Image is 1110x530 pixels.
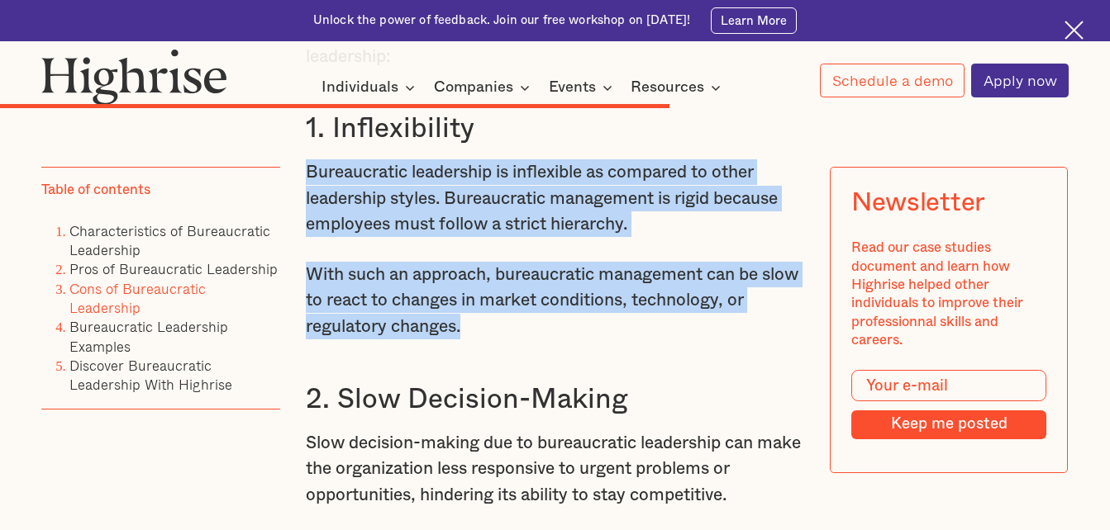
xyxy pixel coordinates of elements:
[820,64,964,97] a: Schedule a demo
[306,383,804,418] h3: 2. Slow Decision-Making
[306,430,804,508] p: Slow decision-making due to bureaucratic leadership can make the organization less responsive to ...
[41,181,150,199] div: Table of contents
[41,49,227,105] img: Highrise logo
[69,220,270,260] a: Characteristics of Bureaucratic Leadership
[549,78,617,97] div: Events
[69,355,232,395] a: Discover Bureaucratic Leadership With Highrise
[306,159,804,237] p: Bureaucratic leadership is inflexible as compared to other leadership styles. Bureaucratic manage...
[69,316,228,356] a: Bureaucratic Leadership Examples
[971,64,1068,97] a: Apply now
[631,78,704,97] div: Resources
[434,78,513,97] div: Companies
[434,78,535,97] div: Companies
[631,78,726,97] div: Resources
[851,188,985,219] div: Newsletter
[69,258,278,279] a: Pros of Bureaucratic Leadership
[1065,21,1084,40] img: Cross icon
[851,410,1046,439] input: Keep me posted
[851,370,1046,438] form: Modal Form
[306,112,804,147] h3: 1. Inflexibility
[549,78,596,97] div: Events
[322,78,398,97] div: Individuals
[711,7,797,34] a: Learn More
[313,12,690,29] div: Unlock the power of feedback. Join our free workshop on [DATE]!
[69,278,206,318] a: Cons of Bureaucratic Leadership
[322,78,420,97] div: Individuals
[851,239,1046,349] div: Read our case studies document and learn how Highrise helped other individuals to improve their p...
[851,370,1046,401] input: Your e-mail
[306,262,804,339] p: With such an approach, bureaucratic management can be slow to react to changes in market conditio...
